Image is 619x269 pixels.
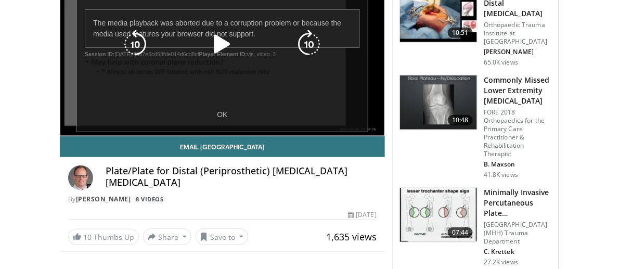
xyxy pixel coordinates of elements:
[326,230,377,243] span: 1,635 views
[68,229,139,245] a: 10 Thumbs Up
[399,75,552,179] a: 10:48 Commonly Missed Lower Extremity [MEDICAL_DATA] FORE 2018 Orthopaedics for the Primary Care ...
[448,115,473,125] span: 10:48
[484,108,552,158] p: FORE 2018 Orthopaedics for the Primary Care Practitioner & Rehabilitation Therapist
[484,58,518,67] p: 65.0K views
[448,227,473,238] span: 07:44
[484,48,552,56] p: [PERSON_NAME]
[133,195,167,203] a: 8 Videos
[484,171,518,179] p: 41.8K views
[484,187,552,219] h3: Minimally Invasive Percutaneous Plate Osteosynthesis (MIPO) for extr…
[484,75,552,106] h3: Commonly Missed Lower Extremity [MEDICAL_DATA]
[83,232,92,242] span: 10
[143,228,191,245] button: Share
[400,75,477,130] img: 4aa379b6-386c-4fb5-93ee-de5617843a87.150x105_q85_crop-smart_upscale.jpg
[196,228,249,245] button: Save to
[484,258,518,266] p: 27.2K views
[60,136,385,157] a: Email [GEOGRAPHIC_DATA]
[484,160,552,169] p: B. Maxson
[484,221,552,246] p: [GEOGRAPHIC_DATA] (MHH) Trauma Department
[349,210,377,220] div: [DATE]
[400,188,477,242] img: fylOjp5pkC-GA4Zn4xMDoxOjBrO-I4W8_9.150x105_q85_crop-smart_upscale.jpg
[484,21,552,46] p: Orthopaedic Trauma Institute at [GEOGRAPHIC_DATA]
[448,28,473,38] span: 10:51
[68,195,377,204] div: By
[484,248,552,256] p: C. Krettek
[68,165,93,190] img: Avatar
[76,195,131,203] a: [PERSON_NAME]
[399,187,552,266] a: 07:44 Minimally Invasive Percutaneous Plate Osteosynthesis (MIPO) for extr… [GEOGRAPHIC_DATA] (MH...
[106,165,377,188] h4: Plate/Plate for Distal (Periprosthetic) [MEDICAL_DATA] [MEDICAL_DATA]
